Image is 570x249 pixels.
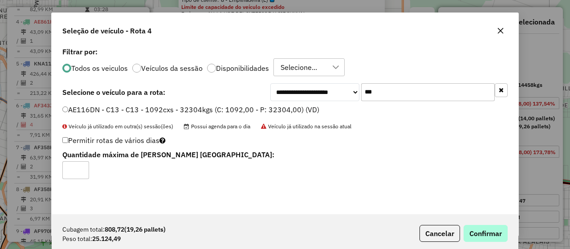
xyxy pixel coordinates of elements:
label: Filtrar por: [62,46,508,57]
span: Veículo já utilizado na sessão atual [261,123,351,130]
input: Permitir rotas de vários dias [62,137,68,143]
span: (19,26 pallets) [124,225,166,233]
label: Quantidade máxima de [PERSON_NAME] [GEOGRAPHIC_DATA]: [62,149,356,160]
strong: Selecione o veículo para a rota: [62,88,165,97]
label: Permitir rotas de vários dias [62,132,166,149]
label: Veículos da sessão [141,65,203,72]
div: Selecione... [277,59,320,76]
span: Peso total: [62,234,92,244]
span: Possui agenda para o dia [184,123,250,130]
span: Cubagem total: [62,225,105,234]
button: Confirmar [464,225,508,242]
span: Veículo já utilizado em outra(s) sessão(ões) [62,123,173,130]
button: Cancelar [419,225,460,242]
span: Seleção de veículo - Rota 4 [62,25,152,36]
label: Todos os veiculos [71,65,128,72]
label: Disponibilidades [216,65,269,72]
strong: 808,72 [105,225,166,234]
label: AE116DN - C13 - C13 - 1092cxs - 32304kgs (C: 1092,00 - P: 32304,00) (VD) [62,104,319,115]
strong: 25.124,49 [92,234,121,244]
input: AE116DN - C13 - C13 - 1092cxs - 32304kgs (C: 1092,00 - P: 32304,00) (VD) [62,106,68,112]
i: Selecione pelo menos um veículo [159,137,166,144]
